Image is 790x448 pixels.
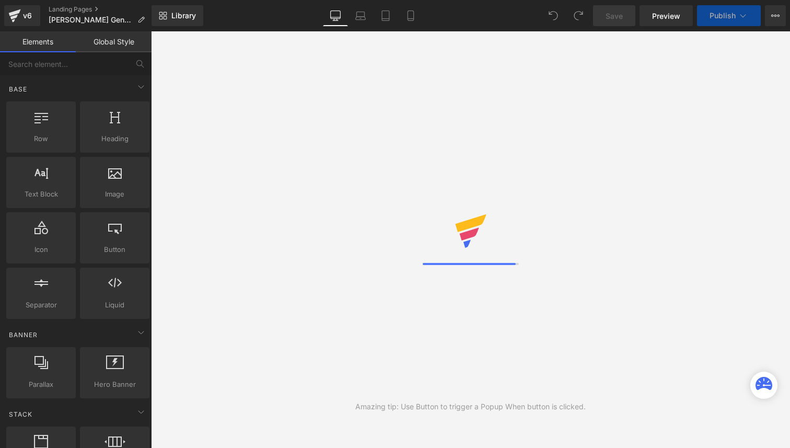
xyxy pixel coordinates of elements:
span: Banner [8,330,39,340]
button: Redo [568,5,589,26]
a: New Library [152,5,203,26]
a: Preview [640,5,693,26]
span: Publish [710,12,736,20]
span: Heading [83,133,146,144]
a: Laptop [348,5,373,26]
span: [PERSON_NAME] General [49,16,133,24]
a: Mobile [398,5,423,26]
span: Stack [8,409,33,419]
a: v6 [4,5,40,26]
span: Base [8,84,28,94]
a: Tablet [373,5,398,26]
button: Undo [543,5,564,26]
div: v6 [21,9,34,22]
button: More [765,5,786,26]
span: Liquid [83,300,146,311]
span: Separator [9,300,73,311]
button: Publish [697,5,761,26]
span: Parallax [9,379,73,390]
span: Text Block [9,189,73,200]
span: Preview [652,10,680,21]
a: Desktop [323,5,348,26]
span: Button [83,244,146,255]
a: Landing Pages [49,5,153,14]
span: Image [83,189,146,200]
a: Global Style [76,31,152,52]
span: Icon [9,244,73,255]
span: Hero Banner [83,379,146,390]
span: Row [9,133,73,144]
span: Library [171,11,196,20]
span: Save [606,10,623,21]
div: Amazing tip: Use Button to trigger a Popup When button is clicked. [355,401,586,412]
